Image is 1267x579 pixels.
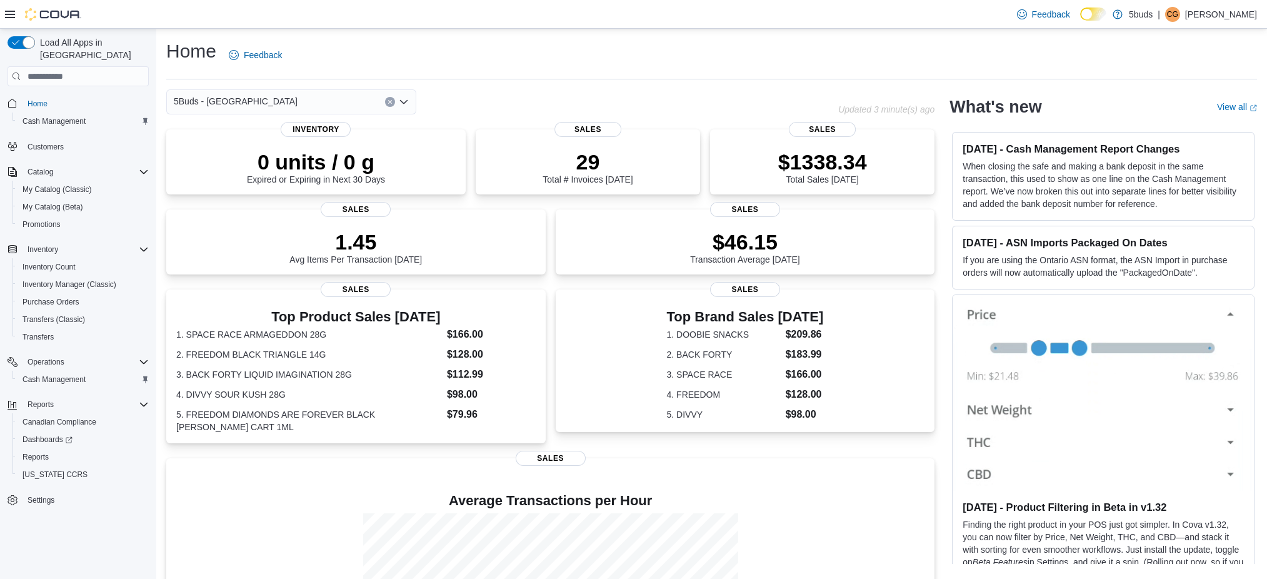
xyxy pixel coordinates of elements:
[174,94,298,109] span: 5Buds - [GEOGRAPHIC_DATA]
[289,229,422,264] div: Avg Items Per Transaction [DATE]
[543,149,633,174] p: 29
[23,452,49,462] span: Reports
[789,122,856,137] span: Sales
[23,116,86,126] span: Cash Management
[18,217,149,232] span: Promotions
[13,258,154,276] button: Inventory Count
[13,431,154,448] a: Dashboards
[23,355,69,370] button: Operations
[18,199,88,214] a: My Catalog (Beta)
[23,417,96,427] span: Canadian Compliance
[13,181,154,198] button: My Catalog (Classic)
[176,310,536,325] h3: Top Product Sales [DATE]
[23,262,76,272] span: Inventory Count
[963,236,1244,249] h3: [DATE] - ASN Imports Packaged On Dates
[667,348,781,361] dt: 2. BACK FORTY
[23,315,85,325] span: Transfers (Classic)
[667,388,781,401] dt: 4. FREEDOM
[28,167,53,177] span: Catalog
[13,448,154,466] button: Reports
[23,470,88,480] span: [US_STATE] CCRS
[18,312,149,327] span: Transfers (Classic)
[281,122,351,137] span: Inventory
[385,97,395,107] button: Clear input
[778,149,867,184] div: Total Sales [DATE]
[25,8,81,21] img: Cova
[23,219,61,229] span: Promotions
[18,372,149,387] span: Cash Management
[3,94,154,112] button: Home
[13,413,154,431] button: Canadian Compliance
[13,113,154,130] button: Cash Management
[23,355,149,370] span: Operations
[18,182,149,197] span: My Catalog (Classic)
[23,332,54,342] span: Transfers
[244,49,282,61] span: Feedback
[18,432,78,447] a: Dashboards
[18,277,121,292] a: Inventory Manager (Classic)
[963,143,1244,155] h3: [DATE] - Cash Management Report Changes
[963,160,1244,210] p: When closing the safe and making a bank deposit in the same transaction, this used to show as one...
[18,330,149,345] span: Transfers
[23,397,149,412] span: Reports
[543,149,633,184] div: Total # Invoices [DATE]
[1129,7,1153,22] p: 5buds
[23,164,58,179] button: Catalog
[13,276,154,293] button: Inventory Manager (Classic)
[23,202,83,212] span: My Catalog (Beta)
[18,182,97,197] a: My Catalog (Classic)
[28,244,58,254] span: Inventory
[838,104,934,114] p: Updated 3 minute(s) ago
[18,259,149,274] span: Inventory Count
[23,95,149,111] span: Home
[23,184,92,194] span: My Catalog (Classic)
[23,242,149,257] span: Inventory
[18,114,149,129] span: Cash Management
[18,450,54,465] a: Reports
[3,241,154,258] button: Inventory
[3,138,154,156] button: Customers
[35,36,149,61] span: Load All Apps in [GEOGRAPHIC_DATA]
[166,39,216,64] h1: Home
[399,97,409,107] button: Open list of options
[786,407,824,422] dd: $98.00
[18,415,101,430] a: Canadian Compliance
[28,357,64,367] span: Operations
[23,397,59,412] button: Reports
[23,242,63,257] button: Inventory
[13,328,154,346] button: Transfers
[247,149,385,174] p: 0 units / 0 g
[18,114,91,129] a: Cash Management
[786,327,824,342] dd: $209.86
[13,293,154,311] button: Purchase Orders
[3,396,154,413] button: Reports
[690,229,800,264] div: Transaction Average [DATE]
[23,279,116,289] span: Inventory Manager (Classic)
[667,328,781,341] dt: 1. DOOBIE SNACKS
[786,347,824,362] dd: $183.99
[1012,2,1075,27] a: Feedback
[28,142,64,152] span: Customers
[516,451,586,466] span: Sales
[23,164,149,179] span: Catalog
[18,467,93,482] a: [US_STATE] CCRS
[1158,7,1160,22] p: |
[28,400,54,410] span: Reports
[23,435,73,445] span: Dashboards
[289,229,422,254] p: 1.45
[3,163,154,181] button: Catalog
[13,466,154,483] button: [US_STATE] CCRS
[28,99,48,109] span: Home
[13,371,154,388] button: Cash Management
[23,139,149,154] span: Customers
[710,202,780,217] span: Sales
[176,348,442,361] dt: 2. FREEDOM BLACK TRIANGLE 14G
[690,229,800,254] p: $46.15
[18,467,149,482] span: Washington CCRS
[224,43,287,68] a: Feedback
[18,277,149,292] span: Inventory Manager (Classic)
[786,387,824,402] dd: $128.00
[1167,7,1178,22] span: CG
[321,282,391,297] span: Sales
